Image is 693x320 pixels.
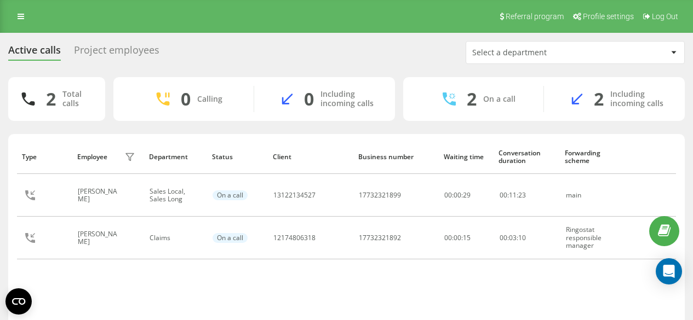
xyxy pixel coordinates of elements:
div: Employee [77,153,107,161]
div: 17732321892 [359,234,401,242]
span: 00 [500,190,507,200]
div: Open Intercom Messenger [656,258,682,284]
div: Forwarding scheme [565,149,616,165]
div: 13122134527 [273,191,316,199]
span: 11 [509,190,517,200]
div: Department [149,153,202,161]
span: Profile settings [583,12,634,21]
span: 23 [518,190,526,200]
div: Including incoming calls [320,90,379,108]
div: 2 [467,89,477,109]
span: 00 [500,233,507,242]
div: main [566,191,615,199]
span: 03 [509,233,517,242]
div: On a call [213,233,248,243]
div: [PERSON_NAME] [78,230,122,246]
div: 00:00:15 [444,234,487,242]
div: Sales Local, Sales Long [150,188,201,203]
div: Select a department [472,48,603,57]
div: Status [212,153,262,161]
div: Ringostat responsible manager [566,226,615,249]
span: 10 [518,233,526,242]
button: Open CMP widget [5,288,32,315]
div: Business number [358,153,433,161]
span: Referral program [506,12,564,21]
span: Log Out [652,12,678,21]
div: 0 [181,89,191,109]
div: On a call [483,95,516,104]
div: Conversation duration [499,149,554,165]
div: Claims [150,234,201,242]
div: Project employees [74,44,159,61]
div: Client [273,153,348,161]
div: Including incoming calls [610,90,668,108]
div: : : [500,234,526,242]
div: Total calls [62,90,92,108]
div: 12174806318 [273,234,316,242]
div: 0 [304,89,314,109]
div: 00:00:29 [444,191,487,199]
div: [PERSON_NAME] [78,188,122,203]
div: 17732321899 [359,191,401,199]
div: Active calls [8,44,61,61]
div: 2 [594,89,604,109]
div: : : [500,191,526,199]
div: Calling [197,95,222,104]
div: Waiting time [444,153,488,161]
div: 2 [46,89,56,109]
div: On a call [213,190,248,200]
div: Type [22,153,66,161]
